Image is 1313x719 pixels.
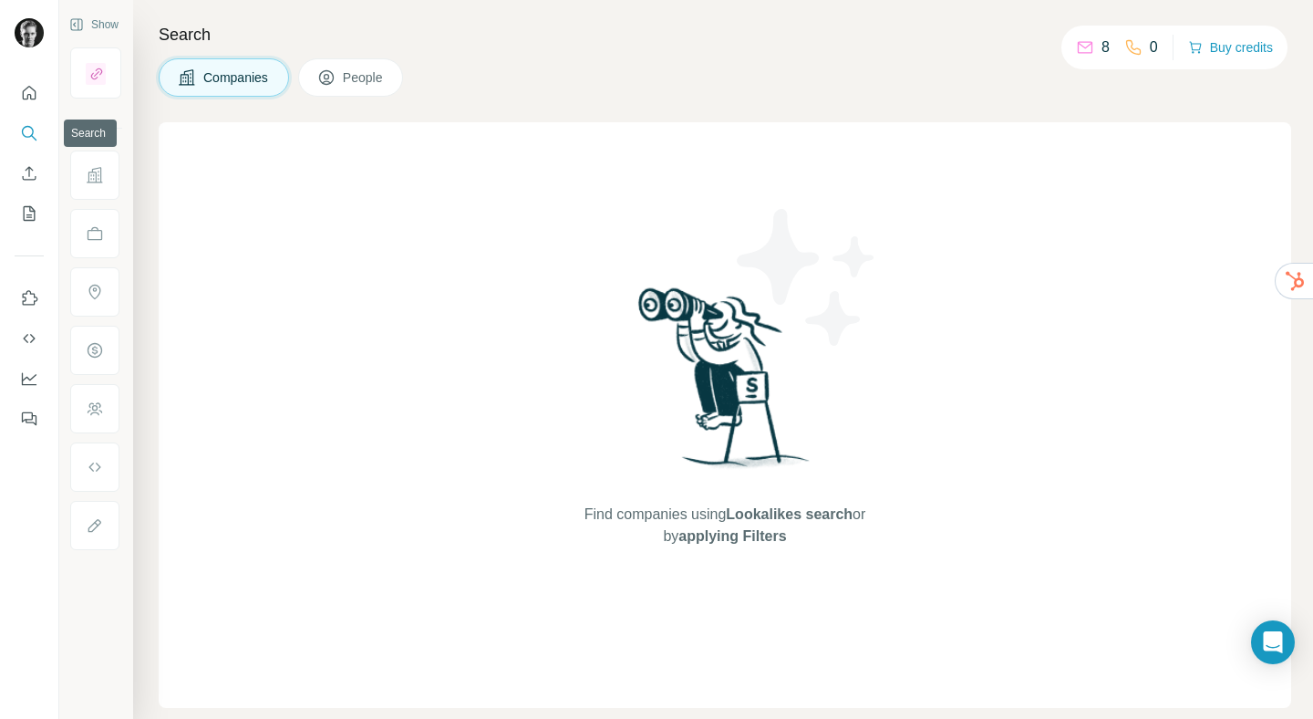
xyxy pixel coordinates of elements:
[630,283,820,486] img: Surfe Illustration - Woman searching with binoculars
[726,506,853,522] span: Lookalikes search
[15,362,44,395] button: Dashboard
[15,197,44,230] button: My lists
[1101,36,1110,58] p: 8
[1188,35,1273,60] button: Buy credits
[343,68,385,87] span: People
[15,77,44,109] button: Quick start
[15,322,44,355] button: Use Surfe API
[203,68,270,87] span: Companies
[15,18,44,47] img: Avatar
[725,195,889,359] img: Surfe Illustration - Stars
[1251,620,1295,664] div: Open Intercom Messenger
[15,157,44,190] button: Enrich CSV
[159,22,1291,47] h4: Search
[15,282,44,315] button: Use Surfe on LinkedIn
[15,117,44,150] button: Search
[15,402,44,435] button: Feedback
[1150,36,1158,58] p: 0
[57,11,131,38] button: Show
[579,504,871,547] span: Find companies using or by
[678,528,786,544] span: applying Filters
